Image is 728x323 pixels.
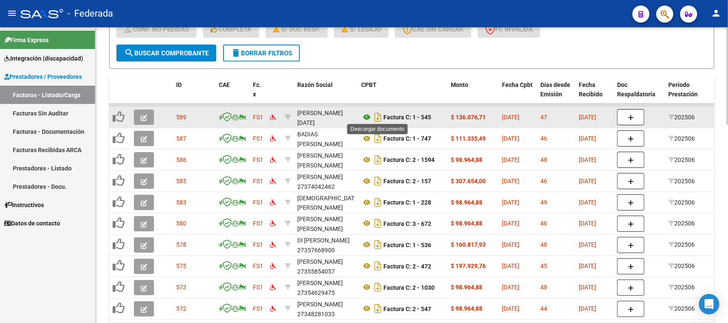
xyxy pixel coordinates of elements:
[383,242,431,248] strong: Factura C: 1 - 536
[447,76,499,113] datatable-header-cell: Monto
[383,284,435,291] strong: Factura C: 2 - 1030
[451,263,486,270] strong: $ 197.929,76
[176,306,186,312] span: 572
[668,284,695,291] span: 202506
[579,306,596,312] span: [DATE]
[617,81,655,98] span: Doc Respaldatoria
[297,193,360,222] div: [DEMOGRAPHIC_DATA] [PERSON_NAME] [US_STATE]
[176,199,186,206] span: 583
[176,81,182,88] span: ID
[294,76,358,113] datatable-header-cell: Razón Social
[297,215,354,234] div: [PERSON_NAME] [PERSON_NAME]
[540,156,547,163] span: 48
[176,284,186,291] span: 573
[451,178,486,185] strong: $ 307.654,00
[297,81,333,88] span: Razón Social
[540,114,547,121] span: 47
[297,236,354,254] div: 27357668900
[668,135,695,142] span: 202506
[403,26,464,33] span: CAE SIN CARGAR
[297,215,354,233] div: 27366230640
[253,199,263,206] span: FS1
[124,26,189,33] span: Conf. no pedidas
[540,220,547,227] span: 46
[297,130,354,147] div: 27375774483
[297,130,354,149] div: BADIAS [PERSON_NAME]
[383,263,431,270] strong: Factura C: 2 - 472
[540,135,547,142] span: 46
[253,306,263,312] span: FS1
[502,199,519,206] span: [DATE]
[253,81,261,98] span: Fc. x
[297,151,354,169] div: 27375522565
[358,76,447,113] datatable-header-cell: CPBT
[215,76,249,113] datatable-header-cell: CAE
[711,8,721,18] mat-icon: person
[176,220,186,227] span: 580
[297,108,354,128] div: [PERSON_NAME][DATE]
[273,26,320,33] span: S/ Doc Resp.
[124,49,209,57] span: Buscar Comprobante
[116,45,216,62] button: Buscar Comprobante
[297,279,354,297] div: 27354629475
[502,284,519,291] span: [DATE]
[502,178,519,185] span: [DATE]
[253,114,263,121] span: FS1
[361,81,377,88] span: CPBT
[383,114,431,121] strong: Factura C: 1 - 545
[372,302,383,316] i: Descargar documento
[451,114,486,121] strong: $ 136.076,71
[176,263,186,270] span: 575
[67,4,113,23] span: - Federada
[451,306,482,312] strong: $ 98.964,88
[372,238,383,252] i: Descargar documento
[372,217,383,231] i: Descargar documento
[372,174,383,188] i: Descargar documento
[502,81,533,88] span: Fecha Cpbt
[579,81,603,98] span: Fecha Recibido
[297,300,343,310] div: [PERSON_NAME]
[176,114,186,121] span: 589
[668,156,695,163] span: 202506
[4,35,49,45] span: Firma Express
[579,114,596,121] span: [DATE]
[219,81,230,88] span: CAE
[540,81,570,98] span: Días desde Emisión
[4,200,44,210] span: Instructivos
[579,242,596,248] span: [DATE]
[579,199,596,206] span: [DATE]
[502,306,519,312] span: [DATE]
[211,26,252,33] span: Completa
[502,242,519,248] span: [DATE]
[176,156,186,163] span: 586
[231,49,292,57] span: Borrar Filtros
[668,199,695,206] span: 202506
[173,76,215,113] datatable-header-cell: ID
[579,178,596,185] span: [DATE]
[372,153,383,167] i: Descargar documento
[116,21,197,38] button: Conf. no pedidas
[297,236,350,246] div: DI [PERSON_NAME]
[297,151,354,170] div: [PERSON_NAME] [PERSON_NAME]
[383,156,435,163] strong: Factura C: 2 - 1594
[297,279,343,288] div: [PERSON_NAME]
[253,178,263,185] span: FS1
[231,48,241,58] mat-icon: delete
[176,242,186,248] span: 578
[499,76,537,113] datatable-header-cell: Fecha Cpbt
[451,242,486,248] strong: $ 160.817,93
[614,76,665,113] datatable-header-cell: Doc Respaldatoria
[124,48,134,58] mat-icon: search
[502,220,519,227] span: [DATE]
[176,178,186,185] span: 585
[372,110,383,124] i: Descargar documento
[575,76,614,113] datatable-header-cell: Fecha Recibido
[297,257,354,275] div: 27355854057
[451,156,482,163] strong: $ 98.964,88
[253,242,263,248] span: FS1
[451,199,482,206] strong: $ 98.964,88
[297,300,354,318] div: 27348281033
[334,21,389,38] button: S/ legajo
[383,178,431,185] strong: Factura C: 2 - 157
[451,135,486,142] strong: $ 111.335,49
